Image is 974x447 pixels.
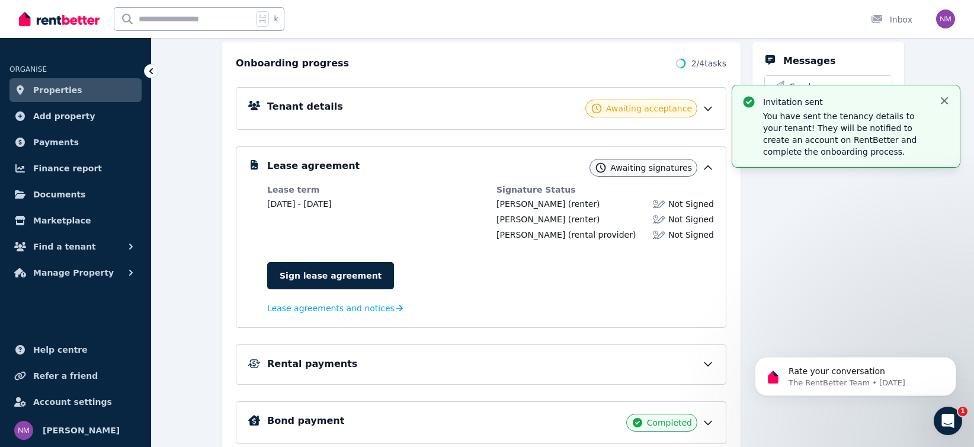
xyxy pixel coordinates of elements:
[496,229,636,241] div: (rental provider)
[19,10,100,28] img: RentBetter
[9,338,142,362] a: Help centre
[267,159,360,173] h5: Lease agreement
[647,417,692,429] span: Completed
[267,302,403,314] a: Lease agreements and notices
[871,14,912,25] div: Inbox
[33,83,82,97] span: Properties
[9,209,142,232] a: Marketplace
[267,302,395,314] span: Lease agreements and notices
[9,157,142,180] a: Finance report
[267,198,485,210] dd: [DATE] - [DATE]
[267,357,357,371] h5: Rental payments
[763,96,929,108] p: Invitation sent
[783,54,835,68] h5: Messages
[9,235,142,258] button: Find a tenant
[496,215,565,224] span: [PERSON_NAME]
[668,213,714,225] span: Not Signed
[33,187,86,202] span: Documents
[653,229,665,241] img: Lease not signed
[9,130,142,154] a: Payments
[9,65,47,74] span: ORGANISE
[668,229,714,241] span: Not Signed
[496,198,600,210] div: (renter)
[958,407,967,416] span: 1
[496,213,600,225] div: (renter)
[33,135,79,149] span: Payments
[33,161,102,175] span: Finance report
[267,414,344,428] h5: Bond payment
[248,415,260,426] img: Bond Details
[9,390,142,414] a: Account settings
[248,359,260,368] img: Rental Payments
[43,423,120,438] span: [PERSON_NAME]
[9,183,142,206] a: Documents
[33,213,91,228] span: Marketplace
[653,213,665,225] img: Lease not signed
[496,199,565,209] span: [PERSON_NAME]
[33,395,112,409] span: Account settings
[267,262,394,289] a: Sign lease agreement
[790,81,851,92] span: Send message
[653,198,665,210] img: Lease not signed
[496,184,714,196] dt: Signature Status
[936,9,955,28] img: Navi Motay
[267,100,343,114] h5: Tenant details
[9,104,142,128] a: Add property
[496,230,565,240] span: [PERSON_NAME]
[274,14,278,24] span: k
[9,78,142,102] a: Properties
[267,184,485,196] dt: Lease term
[737,332,974,415] iframe: Intercom notifications message
[610,162,692,174] span: Awaiting signatures
[668,198,714,210] span: Not Signed
[606,103,692,114] span: Awaiting acceptance
[934,407,962,435] iframe: Intercom live chat
[33,266,114,280] span: Manage Property
[33,369,98,383] span: Refer a friend
[33,343,88,357] span: Help centre
[33,240,96,254] span: Find a tenant
[691,58,726,69] span: 2 / 4 tasks
[765,76,892,97] button: Send message
[9,261,142,285] button: Manage Property
[9,364,142,388] a: Refer a friend
[236,56,349,71] h2: Onboarding progress
[14,421,33,440] img: Navi Motay
[763,110,929,158] p: You have sent the tenancy details to your tenant! They will be notified to create an account on R...
[33,109,95,123] span: Add property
